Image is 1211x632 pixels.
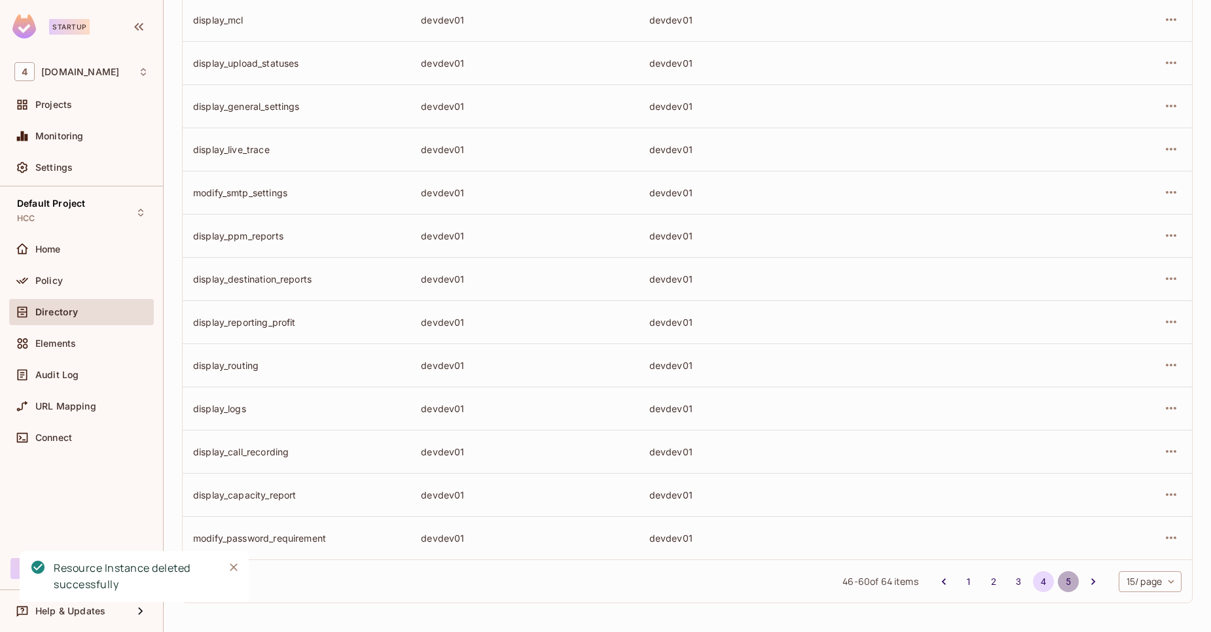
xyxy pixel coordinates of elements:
[14,62,35,81] span: 4
[421,230,628,242] div: devdev01
[842,574,918,589] span: 46 - 60 of 64 items
[649,532,856,544] div: devdev01
[193,402,400,415] div: display_logs
[421,100,628,113] div: devdev01
[649,230,856,242] div: devdev01
[193,273,400,285] div: display_destination_reports
[649,273,856,285] div: devdev01
[35,401,96,412] span: URL Mapping
[193,316,400,328] div: display_reporting_profit
[421,402,628,415] div: devdev01
[35,370,79,380] span: Audit Log
[1119,571,1182,592] div: 15 / page
[421,316,628,328] div: devdev01
[35,338,76,349] span: Elements
[193,186,400,199] div: modify_smtp_settings
[649,57,856,69] div: devdev01
[649,143,856,156] div: devdev01
[421,446,628,458] div: devdev01
[193,100,400,113] div: display_general_settings
[193,230,400,242] div: display_ppm_reports
[49,19,90,35] div: Startup
[649,402,856,415] div: devdev01
[193,359,400,372] div: display_routing
[421,359,628,372] div: devdev01
[35,99,72,110] span: Projects
[193,446,400,458] div: display_call_recording
[421,532,628,544] div: devdev01
[35,307,78,317] span: Directory
[224,557,244,577] button: Close
[421,273,628,285] div: devdev01
[1008,571,1029,592] button: Go to page 3
[1058,571,1079,592] button: Go to page 5
[193,143,400,156] div: display_live_trace
[193,489,400,501] div: display_capacity_report
[649,446,856,458] div: devdev01
[958,571,979,592] button: Go to page 1
[649,316,856,328] div: devdev01
[193,14,400,26] div: display_mcl
[35,244,61,255] span: Home
[54,560,213,593] div: Resource Instance deleted successfully
[17,198,85,209] span: Default Project
[41,67,119,77] span: Workspace: 46labs.com
[649,100,856,113] div: devdev01
[193,532,400,544] div: modify_password_requirement
[421,14,628,26] div: devdev01
[649,186,856,199] div: devdev01
[35,131,84,141] span: Monitoring
[35,432,72,443] span: Connect
[1083,571,1104,592] button: Go to next page
[649,489,856,501] div: devdev01
[421,143,628,156] div: devdev01
[1033,571,1054,592] button: page 4
[983,571,1004,592] button: Go to page 2
[933,571,954,592] button: Go to previous page
[35,162,73,173] span: Settings
[12,14,36,39] img: SReyMgAAAABJRU5ErkJggg==
[649,14,856,26] div: devdev01
[193,57,400,69] div: display_upload_statuses
[35,275,63,286] span: Policy
[421,489,628,501] div: devdev01
[649,359,856,372] div: devdev01
[421,186,628,199] div: devdev01
[17,213,35,224] span: HCC
[421,57,628,69] div: devdev01
[931,571,1106,592] nav: pagination navigation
